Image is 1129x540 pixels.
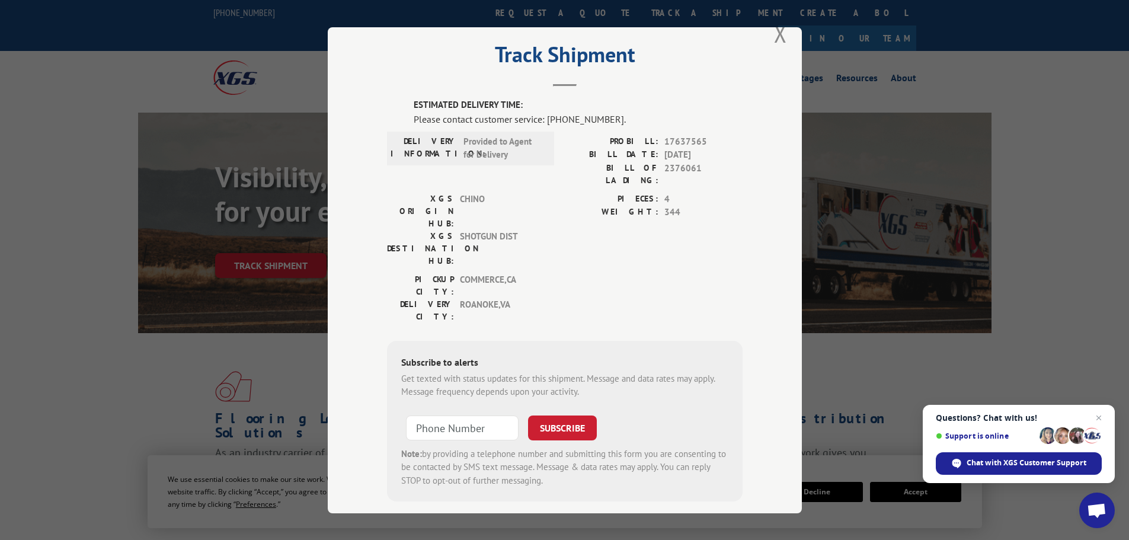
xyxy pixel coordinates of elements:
[1079,493,1115,528] div: Open chat
[460,192,540,229] span: CHINO
[565,148,658,162] label: BILL DATE:
[1092,411,1106,425] span: Close chat
[387,273,454,298] label: PICKUP CITY:
[565,135,658,148] label: PROBILL:
[664,206,743,219] span: 344
[460,229,540,267] span: SHOTGUN DIST
[387,229,454,267] label: XGS DESTINATION HUB:
[387,46,743,69] h2: Track Shipment
[565,206,658,219] label: WEIGHT:
[664,192,743,206] span: 4
[565,161,658,186] label: BILL OF LADING:
[664,148,743,162] span: [DATE]
[387,298,454,322] label: DELIVERY CITY:
[406,415,519,440] input: Phone Number
[463,135,543,161] span: Provided to Agent for Delivery
[391,135,458,161] label: DELIVERY INFORMATION:
[387,192,454,229] label: XGS ORIGIN HUB:
[401,372,728,398] div: Get texted with status updates for this shipment. Message and data rates may apply. Message frequ...
[414,98,743,112] label: ESTIMATED DELIVERY TIME:
[774,18,787,49] button: Close modal
[401,354,728,372] div: Subscribe to alerts
[664,135,743,148] span: 17637565
[565,192,658,206] label: PIECES:
[401,447,728,487] div: by providing a telephone number and submitting this form you are consenting to be contacted by SM...
[967,458,1086,468] span: Chat with XGS Customer Support
[460,273,540,298] span: COMMERCE , CA
[936,452,1102,475] div: Chat with XGS Customer Support
[414,111,743,126] div: Please contact customer service: [PHONE_NUMBER].
[460,298,540,322] span: ROANOKE , VA
[936,413,1102,423] span: Questions? Chat with us!
[664,161,743,186] span: 2376061
[528,415,597,440] button: SUBSCRIBE
[401,448,422,459] strong: Note:
[936,432,1035,440] span: Support is online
